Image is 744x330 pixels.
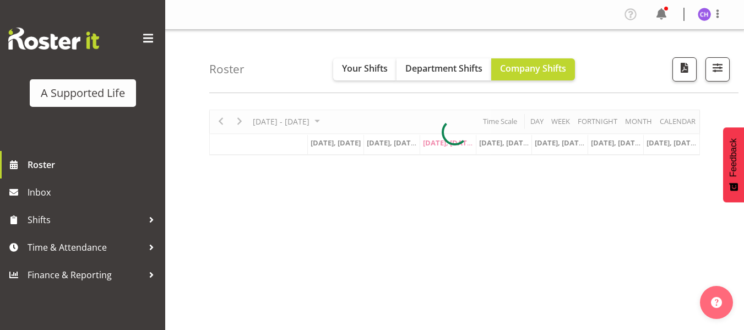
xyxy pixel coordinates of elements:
img: help-xxl-2.png [711,297,722,308]
span: Inbox [28,184,160,201]
h4: Roster [209,63,245,75]
div: A Supported Life [41,85,125,101]
span: Department Shifts [405,62,482,74]
img: Rosterit website logo [8,28,99,50]
button: Feedback - Show survey [723,127,744,202]
button: Filter Shifts [705,57,730,82]
button: Download a PDF of the roster according to the set date range. [672,57,697,82]
button: Your Shifts [333,58,397,80]
span: Feedback [729,138,738,177]
span: Company Shifts [500,62,566,74]
span: Shifts [28,212,143,228]
img: cathleen-hyde-harris5835.jpg [698,8,711,21]
button: Company Shifts [491,58,575,80]
span: Finance & Reporting [28,267,143,283]
span: Time & Attendance [28,239,143,256]
button: Department Shifts [397,58,491,80]
span: Your Shifts [342,62,388,74]
span: Roster [28,156,160,173]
